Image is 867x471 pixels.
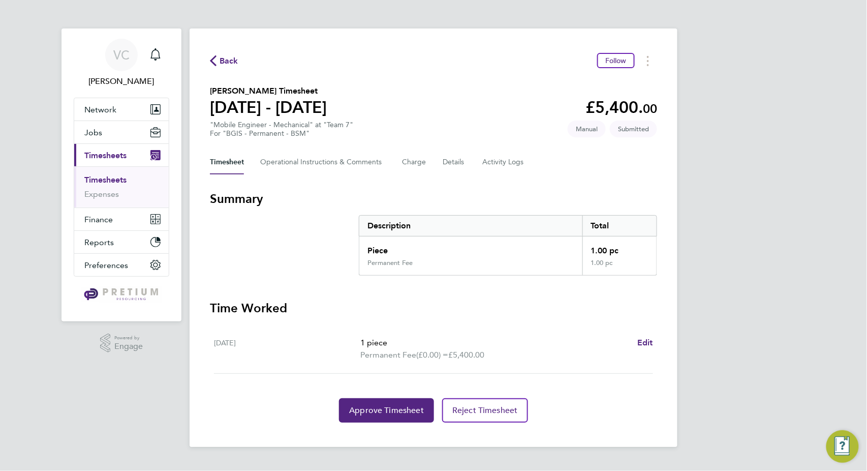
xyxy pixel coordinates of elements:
div: "Mobile Engineer - Mechanical" at "Team 7" [210,121,353,138]
button: Charge [402,150,426,174]
span: Network [84,105,116,114]
span: Valentina Cerulli [74,75,169,87]
div: Description [359,216,582,236]
button: Timesheets [74,144,169,166]
button: Network [74,98,169,121]
a: Timesheets [84,175,127,185]
div: For "BGIS - Permanent - BSM" [210,129,353,138]
span: Powered by [114,334,143,342]
h2: [PERSON_NAME] Timesheet [210,85,327,97]
span: Permanent Fee [360,349,416,361]
div: Timesheets [74,166,169,208]
a: Expenses [84,189,119,199]
span: Timesheets [84,151,127,160]
button: Jobs [74,121,169,143]
span: Back [220,55,238,67]
div: Permanent Fee [367,259,413,267]
button: Back [210,54,238,67]
div: 1.00 pc [582,237,657,259]
span: Jobs [84,128,102,137]
button: Reject Timesheet [442,398,528,423]
span: This timesheet was manually created. [568,121,606,137]
button: Follow [597,53,635,68]
nav: Main navigation [61,28,181,321]
button: Timesheets Menu [639,53,657,69]
div: Total [582,216,657,236]
span: VC [113,48,130,62]
button: Timesheet [210,150,244,174]
span: Finance [84,215,113,224]
div: 1.00 pc [582,259,657,275]
span: £5,400.00 [448,350,484,360]
span: Approve Timesheet [349,405,424,416]
span: Reject Timesheet [452,405,518,416]
div: Summary [359,215,657,276]
button: Finance [74,208,169,230]
app-decimal: £5,400. [585,98,657,117]
a: Edit [637,337,653,349]
span: 00 [643,101,657,116]
span: Edit [637,338,653,347]
button: Reports [74,231,169,253]
span: Preferences [84,260,128,270]
a: VC[PERSON_NAME] [74,39,169,87]
span: This timesheet is Submitted. [610,121,657,137]
div: Piece [359,237,582,259]
span: Engage [114,342,143,351]
p: 1 piece [360,337,629,349]
span: Reports [84,238,114,247]
button: Preferences [74,254,169,276]
button: Engage Resource Center [826,430,859,463]
span: (£0.00) = [416,350,448,360]
button: Activity Logs [482,150,525,174]
h1: [DATE] - [DATE] [210,97,327,117]
img: pretium-logo-retina.png [81,287,161,303]
h3: Summary [210,191,657,207]
button: Details [443,150,466,174]
h3: Time Worked [210,300,657,316]
span: Follow [605,56,627,65]
section: Timesheet [210,191,657,423]
button: Approve Timesheet [339,398,434,423]
a: Go to home page [74,287,169,303]
div: [DATE] [214,337,360,361]
button: Operational Instructions & Comments [260,150,386,174]
a: Powered byEngage [100,334,143,353]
